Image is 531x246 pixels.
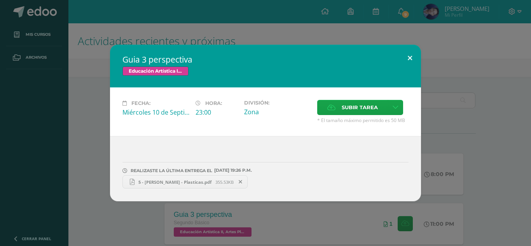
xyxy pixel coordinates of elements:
[122,175,248,188] a: 5 - [PERSON_NAME] - Plasticas.pdf 355.53KB
[122,66,189,76] span: Educación Artística II, Artes Plásticas
[134,179,215,185] span: 5 - [PERSON_NAME] - Plasticas.pdf
[399,45,421,71] button: Close (Esc)
[244,100,311,106] label: División:
[131,168,212,173] span: REALIZASTE LA ÚLTIMA ENTREGA EL
[122,54,409,65] h2: Guia 3 perspectiva
[196,108,238,117] div: 23:00
[215,179,234,185] span: 355.53KB
[342,100,378,115] span: Subir tarea
[122,108,189,117] div: Miércoles 10 de Septiembre
[317,117,409,124] span: * El tamaño máximo permitido es 50 MB
[244,108,311,116] div: Zona
[212,170,252,171] span: [DATE] 19:26 P.M.
[234,178,247,186] span: Remover entrega
[131,100,150,106] span: Fecha:
[205,100,222,106] span: Hora:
